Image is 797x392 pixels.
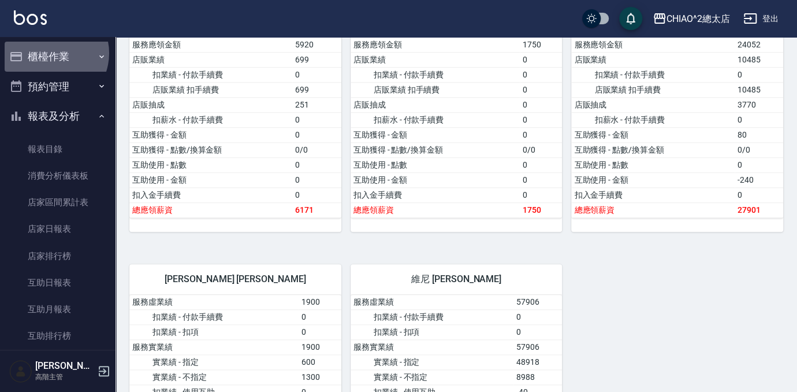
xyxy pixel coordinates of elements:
[5,296,111,323] a: 互助月報表
[520,157,563,172] td: 0
[129,82,292,97] td: 店販業績 扣手續費
[571,97,734,112] td: 店販抽成
[351,172,520,187] td: 互助使用 - 金額
[129,37,292,52] td: 服務應領金額
[129,127,292,142] td: 互助獲得 - 金額
[129,67,292,82] td: 扣業績 - 付款手續費
[299,324,341,339] td: 0
[5,243,111,269] a: 店家排行榜
[735,82,783,97] td: 10485
[129,309,299,324] td: 扣業績 - 付款手續費
[292,142,341,157] td: 0/0
[292,172,341,187] td: 0
[571,127,734,142] td: 互助獲得 - 金額
[35,360,94,372] h5: [PERSON_NAME]
[520,172,563,187] td: 0
[571,142,734,157] td: 互助獲得 - 點數/換算金額
[292,157,341,172] td: 0
[129,339,299,354] td: 服務實業績
[351,37,520,52] td: 服務應領金額
[129,187,292,202] td: 扣入金手續費
[351,324,513,339] td: 扣業績 - 扣項
[5,42,111,72] button: 櫃檯作業
[520,37,563,52] td: 1750
[513,369,562,384] td: 8988
[735,187,783,202] td: 0
[129,142,292,157] td: 互助獲得 - 點數/換算金額
[351,127,520,142] td: 互助獲得 - 金額
[129,295,299,310] td: 服務虛業績
[513,354,562,369] td: 48918
[129,112,292,127] td: 扣薪水 - 付款手續費
[666,12,730,26] div: CHIAO^2總太店
[351,82,520,97] td: 店販業績 扣手續費
[520,67,563,82] td: 0
[9,360,32,383] img: Person
[292,97,341,112] td: 251
[351,354,513,369] td: 實業績 - 指定
[739,8,783,29] button: 登出
[571,52,734,67] td: 店販業績
[351,309,513,324] td: 扣業績 - 付款手續費
[299,354,341,369] td: 600
[735,52,783,67] td: 10485
[299,369,341,384] td: 1300
[735,112,783,127] td: 0
[5,350,111,376] a: 互助點數明細
[129,202,292,217] td: 總應領薪資
[520,142,563,157] td: 0/0
[5,216,111,242] a: 店家日報表
[5,269,111,296] a: 互助日報表
[571,157,734,172] td: 互助使用 - 點數
[292,82,341,97] td: 699
[571,82,734,97] td: 店販業績 扣手續費
[735,97,783,112] td: 3770
[735,67,783,82] td: 0
[351,142,520,157] td: 互助獲得 - 點數/換算金額
[5,189,111,216] a: 店家區間累計表
[299,295,341,310] td: 1900
[292,112,341,127] td: 0
[735,37,783,52] td: 24052
[513,339,562,354] td: 57906
[513,309,562,324] td: 0
[5,136,111,162] a: 報表目錄
[143,273,327,285] span: [PERSON_NAME] [PERSON_NAME]
[571,112,734,127] td: 扣薪水 - 付款手續費
[735,172,783,187] td: -240
[513,324,562,339] td: 0
[571,202,734,217] td: 總應領薪資
[129,157,292,172] td: 互助使用 - 點數
[520,112,563,127] td: 0
[520,127,563,142] td: 0
[129,324,299,339] td: 扣業績 - 扣項
[351,52,520,67] td: 店販業績
[513,295,562,310] td: 57906
[735,157,783,172] td: 0
[520,52,563,67] td: 0
[571,187,734,202] td: 扣入金手續費
[5,162,111,189] a: 消費分析儀表板
[35,372,94,382] p: 高階主管
[299,309,341,324] td: 0
[5,323,111,349] a: 互助排行榜
[292,52,341,67] td: 699
[735,127,783,142] td: 80
[299,339,341,354] td: 1900
[648,7,735,31] button: CHIAO^2總太店
[351,67,520,82] td: 扣業績 - 付款手續費
[351,157,520,172] td: 互助使用 - 點數
[571,37,734,52] td: 服務應領金額
[292,127,341,142] td: 0
[351,369,513,384] td: 實業績 - 不指定
[14,10,47,25] img: Logo
[129,97,292,112] td: 店販抽成
[129,354,299,369] td: 實業績 - 指定
[292,67,341,82] td: 0
[520,82,563,97] td: 0
[520,97,563,112] td: 0
[351,187,520,202] td: 扣入金手續費
[5,101,111,131] button: 報表及分析
[292,202,341,217] td: 6171
[520,187,563,202] td: 0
